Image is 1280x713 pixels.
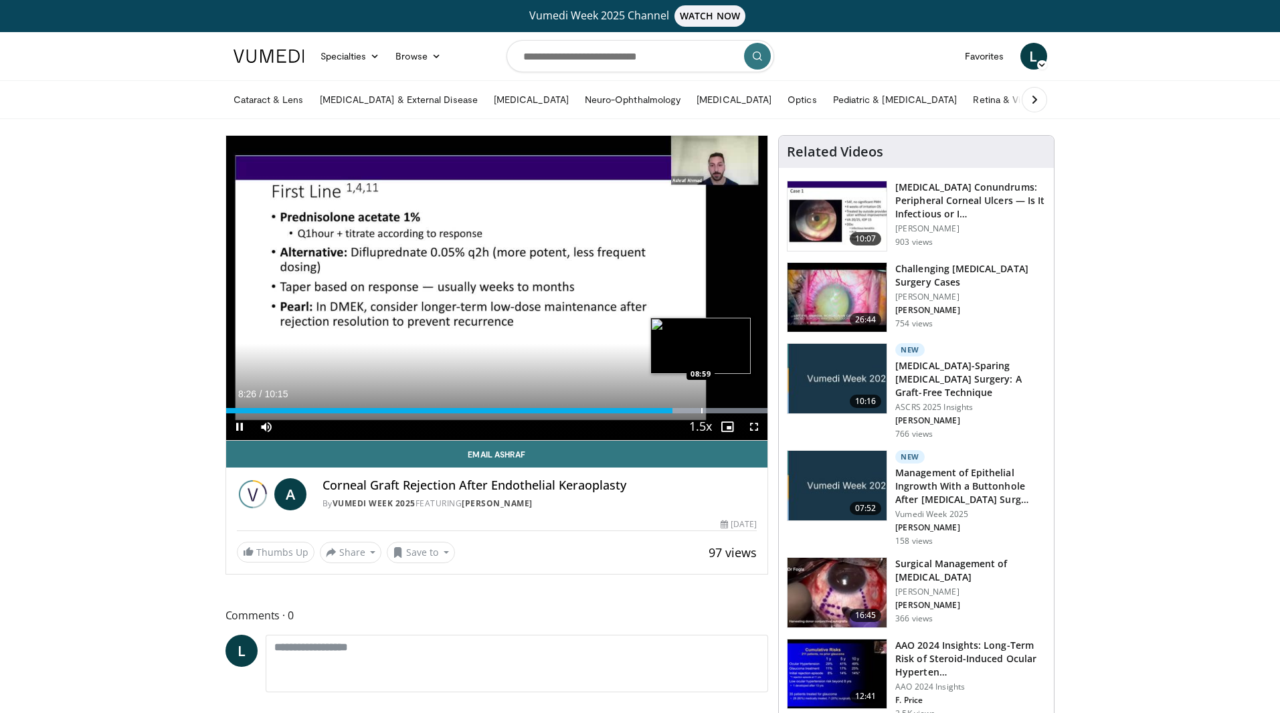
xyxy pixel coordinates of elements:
[689,86,780,113] a: [MEDICAL_DATA]
[895,466,1046,506] h3: Management of Epithelial Ingrowth With a Buttonhole After [MEDICAL_DATA] Surg…
[780,86,824,113] a: Optics
[787,557,1046,628] a: 16:45 Surgical Management of [MEDICAL_DATA] [PERSON_NAME] [PERSON_NAME] 366 views
[260,389,262,399] span: /
[709,544,757,561] span: 97 views
[895,536,933,546] p: 158 views
[787,262,1046,333] a: 26:44 Challenging [MEDICAL_DATA] Surgery Cases [PERSON_NAME] [PERSON_NAME] 754 views
[787,144,883,160] h4: Related Videos
[486,86,577,113] a: [MEDICAL_DATA]
[237,542,314,563] a: Thumbs Up
[895,587,1046,597] p: [PERSON_NAME]
[895,522,1046,533] p: [PERSON_NAME]
[333,498,416,509] a: Vumedi Week 2025
[236,5,1045,27] a: Vumedi Week 2025 ChannelWATCH NOW
[741,413,767,440] button: Fullscreen
[577,86,689,113] a: Neuro-Ophthalmology
[225,607,769,624] span: Comments 0
[674,5,745,27] span: WATCH NOW
[507,40,774,72] input: Search topics, interventions
[323,498,757,510] div: By FEATURING
[895,318,933,329] p: 754 views
[895,292,1046,302] p: [PERSON_NAME]
[895,613,933,624] p: 366 views
[895,509,1046,520] p: Vumedi Week 2025
[320,542,382,563] button: Share
[895,600,1046,611] p: [PERSON_NAME]
[895,415,1046,426] p: [PERSON_NAME]
[1020,43,1047,70] a: L
[850,690,882,703] span: 12:41
[850,609,882,622] span: 16:45
[895,181,1046,221] h3: [MEDICAL_DATA] Conundrums: Peripheral Corneal Ulcers — Is It Infectious or I…
[462,498,533,509] a: [PERSON_NAME]
[895,359,1046,399] h3: [MEDICAL_DATA]-Sparing [MEDICAL_DATA] Surgery: A Graft-Free Technique
[788,181,887,251] img: 5ede7c1e-2637-46cb-a546-16fd546e0e1e.150x105_q85_crop-smart_upscale.jpg
[788,639,887,709] img: d1bebadf-5ef8-4c82-bd02-47cdd9740fa5.150x105_q85_crop-smart_upscale.jpg
[895,695,1046,706] p: F. Price
[253,413,280,440] button: Mute
[237,478,269,510] img: Vumedi Week 2025
[312,43,388,70] a: Specialties
[788,263,887,332] img: 05a6f048-9eed-46a7-93e1-844e43fc910c.150x105_q85_crop-smart_upscale.jpg
[274,478,306,510] a: A
[895,557,1046,584] h3: Surgical Management of [MEDICAL_DATA]
[895,639,1046,679] h3: AAO 2024 Insights: Long-Term Risk of Steroid-Induced Ocular Hyperten…
[895,429,933,439] p: 766 views
[225,635,258,667] a: L
[895,402,1046,413] p: ASCRS 2025 Insights
[895,450,925,464] p: New
[895,237,933,247] p: 903 views
[650,318,751,374] img: image.jpeg
[225,86,312,113] a: Cataract & Lens
[788,451,887,520] img: af7cb505-fca8-4258-9910-2a274f8a3ee4.jpg.150x105_q85_crop-smart_upscale.jpg
[226,441,768,468] a: Email Ashraf
[850,232,882,245] span: 10:07
[850,502,882,515] span: 07:52
[264,389,288,399] span: 10:15
[788,344,887,413] img: e2db3364-8554-489a-9e60-297bee4c90d2.jpg.150x105_q85_crop-smart_upscale.jpg
[850,313,882,326] span: 26:44
[895,343,925,356] p: New
[687,413,714,440] button: Playback Rate
[788,558,887,627] img: 7b07ef4f-7000-4ba4-89ad-39d958bbfcae.150x105_q85_crop-smart_upscale.jpg
[895,223,1046,234] p: [PERSON_NAME]
[323,478,757,493] h4: Corneal Graft Rejection After Endothelial Keraoplasty
[787,181,1046,251] a: 10:07 [MEDICAL_DATA] Conundrums: Peripheral Corneal Ulcers — Is It Infectious or I… [PERSON_NAME]...
[312,86,486,113] a: [MEDICAL_DATA] & External Disease
[226,413,253,440] button: Pause
[226,136,768,441] video-js: Video Player
[895,305,1046,316] p: [PERSON_NAME]
[895,262,1046,289] h3: Challenging [MEDICAL_DATA] Surgery Cases
[787,450,1046,546] a: 07:52 New Management of Epithelial Ingrowth With a Buttonhole After [MEDICAL_DATA] Surg… Vumedi W...
[387,43,449,70] a: Browse
[387,542,455,563] button: Save to
[850,395,882,408] span: 10:16
[238,389,256,399] span: 8:26
[965,86,1056,113] a: Retina & Vitreous
[957,43,1012,70] a: Favorites
[234,49,304,63] img: VuMedi Logo
[825,86,966,113] a: Pediatric & [MEDICAL_DATA]
[895,682,1046,692] p: AAO 2024 Insights
[787,343,1046,439] a: 10:16 New [MEDICAL_DATA]-Sparing [MEDICAL_DATA] Surgery: A Graft-Free Technique ASCRS 2025 Insigh...
[714,413,741,440] button: Enable picture-in-picture mode
[721,518,757,530] div: [DATE]
[226,408,768,413] div: Progress Bar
